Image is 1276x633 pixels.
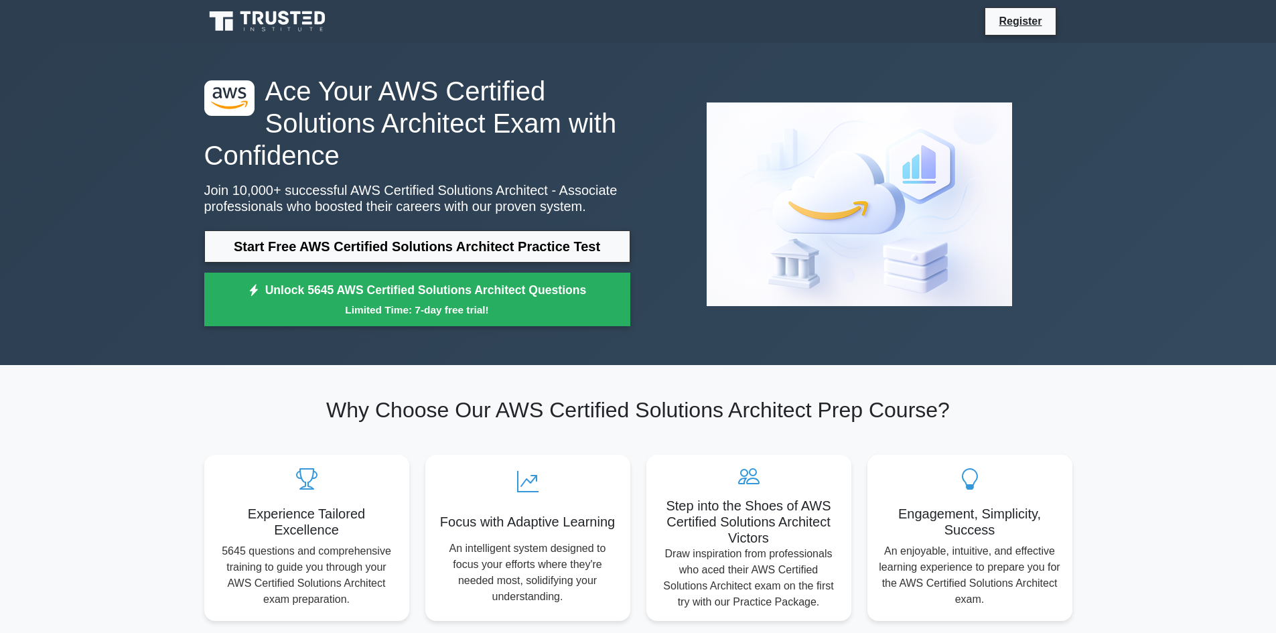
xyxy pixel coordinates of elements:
p: Draw inspiration from professionals who aced their AWS Certified Solutions Architect exam on the ... [657,546,841,610]
a: Unlock 5645 AWS Certified Solutions Architect QuestionsLimited Time: 7-day free trial! [204,273,630,326]
p: An enjoyable, intuitive, and effective learning experience to prepare you for the AWS Certified S... [878,543,1062,608]
p: Join 10,000+ successful AWS Certified Solutions Architect - Associate professionals who boosted t... [204,182,630,214]
a: Register [991,13,1050,29]
p: An intelligent system designed to focus your efforts where they're needed most, solidifying your ... [436,541,620,605]
h2: Why Choose Our AWS Certified Solutions Architect Prep Course? [204,397,1072,423]
p: 5645 questions and comprehensive training to guide you through your AWS Certified Solutions Archi... [215,543,399,608]
a: Start Free AWS Certified Solutions Architect Practice Test [204,230,630,263]
h5: Focus with Adaptive Learning [436,514,620,530]
h5: Experience Tailored Excellence [215,506,399,538]
small: Limited Time: 7-day free trial! [221,302,614,318]
h1: Ace Your AWS Certified Solutions Architect Exam with Confidence [204,75,630,171]
h5: Engagement, Simplicity, Success [878,506,1062,538]
h5: Step into the Shoes of AWS Certified Solutions Architect Victors [657,498,841,546]
img: AWS Certified Solutions Architect - Associate Preview [696,92,1023,317]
